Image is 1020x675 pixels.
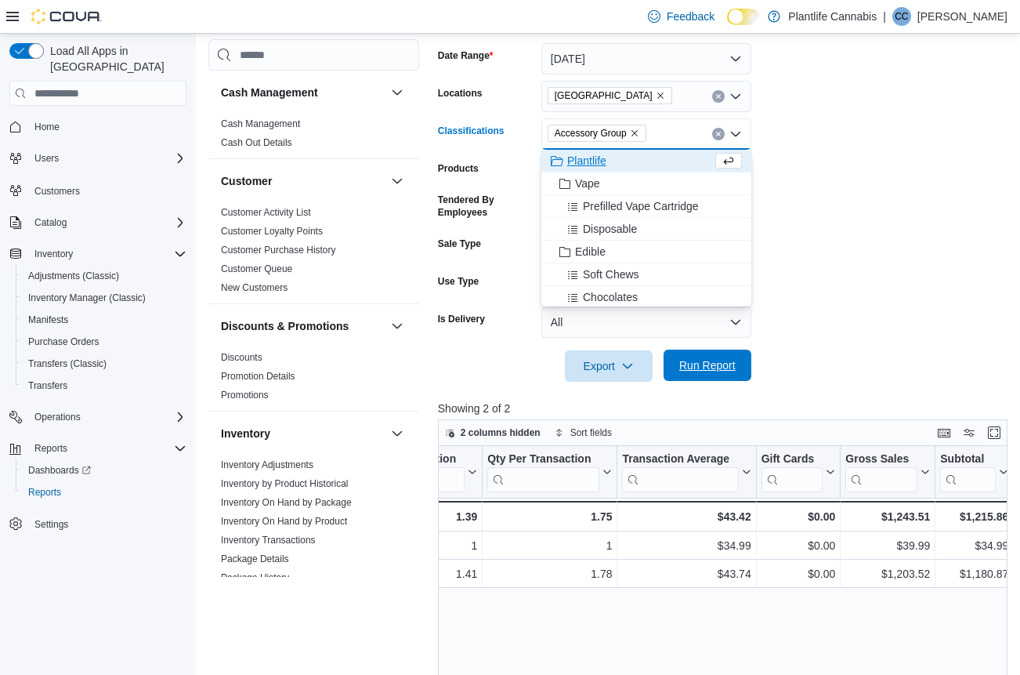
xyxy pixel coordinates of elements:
[575,244,606,259] span: Edible
[3,147,193,169] button: Users
[221,137,292,148] a: Cash Out Details
[16,265,193,287] button: Adjustments (Classic)
[487,452,612,492] button: Qty Per Transaction
[622,452,751,492] button: Transaction Average
[22,267,125,285] a: Adjustments (Classic)
[761,452,823,492] div: Gift Card Sales
[438,87,483,100] label: Locations
[935,423,953,442] button: Keyboard shortcuts
[575,176,600,191] span: Vape
[727,25,728,26] span: Dark Mode
[541,286,751,309] button: Chocolates
[342,452,465,492] div: Items Per Transaction
[940,452,1008,492] button: Subtotal
[31,9,102,24] img: Cova
[438,275,479,288] label: Use Type
[221,226,323,237] a: Customer Loyalty Points
[16,353,193,375] button: Transfers (Classic)
[28,213,73,232] button: Catalog
[221,553,289,565] span: Package Details
[221,572,289,583] a: Package History
[28,408,87,426] button: Operations
[28,314,68,326] span: Manifests
[438,194,535,219] label: Tendered By Employees
[622,452,738,492] div: Transaction Average
[555,88,653,103] span: [GEOGRAPHIC_DATA]
[22,310,74,329] a: Manifests
[34,152,59,165] span: Users
[548,423,618,442] button: Sort fields
[28,245,186,263] span: Inventory
[761,536,835,555] div: $0.00
[221,390,269,401] a: Promotions
[221,426,270,441] h3: Inventory
[34,518,68,531] span: Settings
[940,564,1008,583] div: $1,180.87
[221,225,323,238] span: Customer Loyalty Points
[761,452,835,492] button: Gift Cards
[221,282,288,293] a: New Customers
[221,351,262,364] span: Discounts
[541,307,751,338] button: All
[221,118,300,130] span: Cash Management
[221,459,313,470] a: Inventory Adjustments
[22,267,186,285] span: Adjustments (Classic)
[342,507,477,526] div: 1.39
[438,49,494,62] label: Date Range
[16,331,193,353] button: Purchase Orders
[221,318,349,334] h3: Discounts & Promotions
[342,564,478,583] div: 1.41
[845,507,930,526] div: $1,243.51
[22,310,186,329] span: Manifests
[22,461,186,480] span: Dashboards
[3,212,193,234] button: Catalog
[438,313,485,325] label: Is Delivery
[221,478,349,489] a: Inventory by Product Historical
[221,118,300,129] a: Cash Management
[630,129,639,138] button: Remove Accessory Group from selection in this group
[788,7,877,26] p: Plantlife Cannabis
[221,85,385,100] button: Cash Management
[221,136,292,149] span: Cash Out Details
[221,85,318,100] h3: Cash Management
[548,125,646,142] span: Accessory Group
[221,244,336,256] span: Customer Purchase History
[221,173,385,189] button: Customer
[883,7,886,26] p: |
[729,128,742,140] button: Close list of options
[208,114,419,158] div: Cash Management
[342,536,478,555] div: 1
[28,408,186,426] span: Operations
[28,213,186,232] span: Catalog
[3,179,193,201] button: Customers
[34,411,81,423] span: Operations
[583,267,639,282] span: Soft Chews
[642,1,721,32] a: Feedback
[22,332,186,351] span: Purchase Orders
[845,452,917,467] div: Gross Sales
[567,153,606,169] span: Plantlife
[208,203,419,303] div: Customer
[34,248,73,260] span: Inventory
[28,245,79,263] button: Inventory
[3,115,193,138] button: Home
[622,507,751,526] div: $43.42
[221,572,289,584] span: Package History
[487,507,612,526] div: 1.75
[541,172,751,195] button: Vape
[221,318,385,334] button: Discounts & Promotions
[28,118,66,136] a: Home
[3,513,193,535] button: Settings
[22,376,186,395] span: Transfers
[541,150,751,172] button: Plantlife
[28,336,99,348] span: Purchase Orders
[541,218,751,241] button: Disposable
[622,452,738,467] div: Transaction Average
[34,442,67,455] span: Reports
[438,401,1014,416] p: Showing 2 of 2
[892,7,911,26] div: Clarke Cole
[342,452,465,467] div: Items Per Transaction
[555,125,627,141] span: Accessory Group
[940,536,1008,555] div: $34.99
[221,263,292,274] a: Customer Queue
